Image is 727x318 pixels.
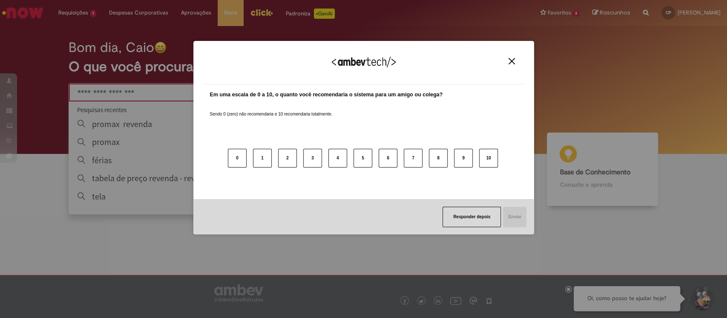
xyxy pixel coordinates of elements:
button: 2 [278,149,297,168]
label: Em uma escala de 0 a 10, o quanto você recomendaria o sistema para um amigo ou colega? [210,91,443,99]
button: Close [506,58,517,65]
button: 0 [228,149,247,168]
button: 10 [479,149,498,168]
img: Close [509,58,515,64]
button: 3 [303,149,322,168]
button: 5 [353,149,372,168]
button: 8 [429,149,448,168]
button: 1 [253,149,272,168]
button: 6 [379,149,397,168]
button: Responder depois [443,207,501,227]
button: 9 [454,149,473,168]
button: 7 [404,149,422,168]
label: Sendo 0 (zero) não recomendaria e 10 recomendaria totalmente. [210,101,333,117]
img: Logo Ambevtech [332,57,396,67]
button: 4 [328,149,347,168]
